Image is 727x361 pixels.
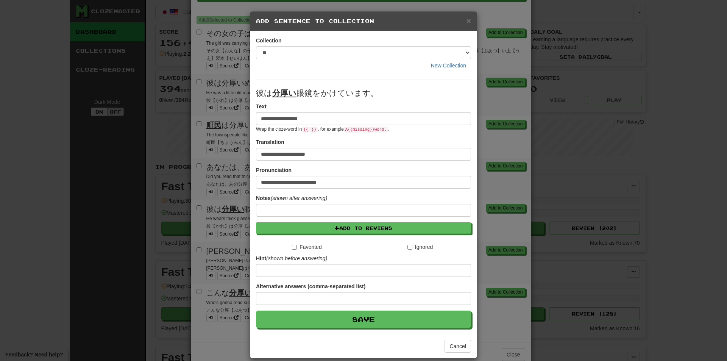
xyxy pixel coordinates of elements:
[256,255,327,262] label: Hint
[445,340,471,353] button: Cancel
[292,245,297,250] input: Favorited
[256,17,471,25] h5: Add Sentence to Collection
[407,243,433,251] label: Ignored
[256,37,282,44] label: Collection
[266,255,327,261] em: (shown before answering)
[256,88,471,99] p: 彼は 眼鏡をかけています。
[256,166,292,174] label: Pronunciation
[256,138,284,146] label: Translation
[302,127,310,133] code: {{
[466,16,471,25] span: ×
[256,194,327,202] label: Notes
[466,17,471,25] button: Close
[256,222,471,234] button: Add to Reviews
[272,89,296,97] u: 分厚い
[256,103,267,110] label: Text
[271,195,327,201] em: (shown after answering)
[310,127,318,133] code: }}
[256,283,365,290] label: Alternative answers (comma-separated list)
[407,245,412,250] input: Ignored
[344,127,388,133] code: A {{ missing }} word.
[256,127,389,132] small: Wrap the cloze-word in , for example .
[292,243,321,251] label: Favorited
[256,311,471,328] button: Save
[426,59,471,72] button: New Collection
